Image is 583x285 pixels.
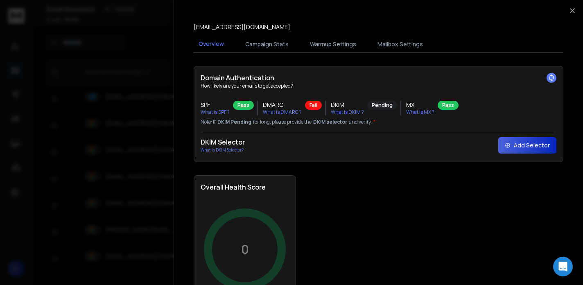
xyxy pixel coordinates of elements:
button: Mailbox Settings [373,35,428,53]
p: What is DKIM ? [331,109,364,115]
h3: DKIM [331,101,364,109]
p: What is MX ? [406,109,434,115]
h3: SPF [201,101,230,109]
h3: DMARC [263,101,302,109]
h3: MX [406,101,434,109]
p: [EMAIL_ADDRESS][DOMAIN_NAME] [194,23,290,31]
button: Add Selector [498,137,556,154]
p: 0 [241,242,249,257]
button: Campaign Stats [240,35,294,53]
div: Open Intercom Messenger [553,257,573,276]
div: Pass [438,101,459,110]
button: Overview [194,35,229,54]
div: Fail [305,101,322,110]
div: Pass [233,101,254,110]
div: Pending [367,101,397,110]
h2: DKIM Selector [201,137,245,147]
span: DKIM Pending [217,119,251,125]
h2: Overall Health Score [201,182,289,192]
p: What is DMARC ? [263,109,302,115]
span: DKIM selector [313,119,347,125]
p: What is DKIM Selector? [201,147,245,153]
p: Note: If for long, please provide the and verify. [201,119,556,125]
h2: Domain Authentication [201,73,556,83]
p: What is SPF ? [201,109,230,115]
button: Warmup Settings [305,35,361,53]
p: How likely are your emails to get accepted? [201,83,556,89]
